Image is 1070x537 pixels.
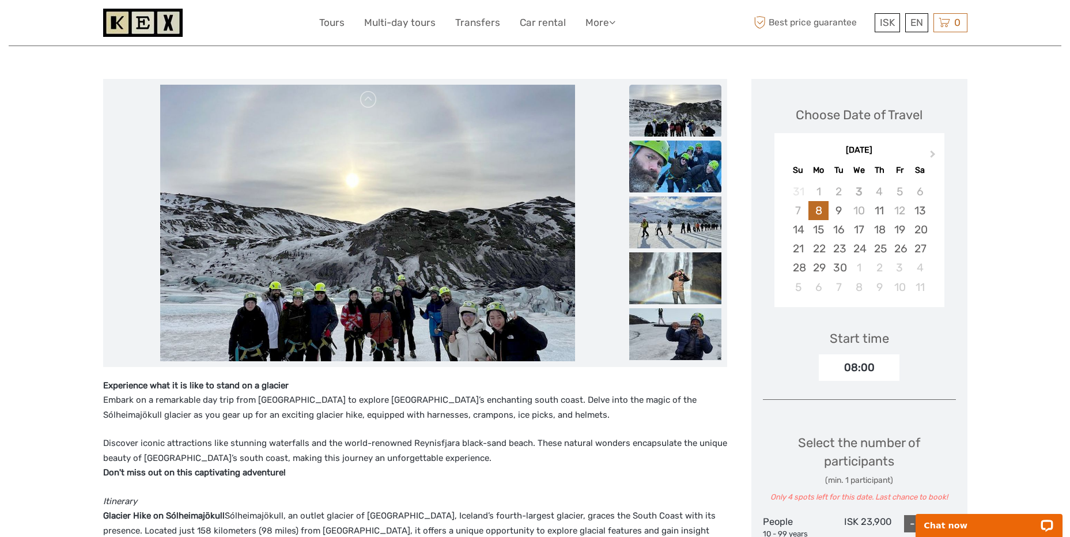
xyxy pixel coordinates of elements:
[808,182,829,201] div: Not available Monday, September 1st, 2025
[829,239,849,258] div: Choose Tuesday, September 23rd, 2025
[908,501,1070,537] iframe: LiveChat chat widget
[952,17,962,28] span: 0
[869,239,890,258] div: Choose Thursday, September 25th, 2025
[364,14,436,31] a: Multi-day tours
[905,13,928,32] div: EN
[778,182,940,297] div: month 2025-09
[869,220,890,239] div: Choose Thursday, September 18th, 2025
[869,162,890,178] div: Th
[880,17,895,28] span: ISK
[849,220,869,239] div: Choose Wednesday, September 17th, 2025
[910,258,930,277] div: Choose Saturday, October 4th, 2025
[849,258,869,277] div: Choose Wednesday, October 1st, 2025
[788,278,808,297] div: Choose Sunday, October 5th, 2025
[629,141,721,192] img: 07e0acb88153475797c687625c05d966_slider_thumbnail.jpeg
[808,278,829,297] div: Choose Monday, October 6th, 2025
[751,13,872,32] span: Best price guarantee
[763,434,956,503] div: Select the number of participants
[849,239,869,258] div: Choose Wednesday, September 24th, 2025
[629,308,721,360] img: 8cbe14f2619d415e943128f2fdcc1c42_slider_thumbnail.jpeg
[829,278,849,297] div: Choose Tuesday, October 7th, 2025
[869,182,890,201] div: Not available Thursday, September 4th, 2025
[910,239,930,258] div: Choose Saturday, September 27th, 2025
[910,162,930,178] div: Sa
[890,258,910,277] div: Choose Friday, October 3rd, 2025
[890,162,910,178] div: Fr
[160,85,575,361] img: 812e0fb4b8d54f7c9f019c55b606ce0e_main_slider.jpeg
[910,278,930,297] div: Choose Saturday, October 11th, 2025
[890,220,910,239] div: Choose Friday, September 19th, 2025
[629,196,721,248] img: c3067d15074a4f9fb6df416d03af69be_slider_thumbnail.jpeg
[849,162,869,178] div: We
[829,162,849,178] div: Tu
[910,220,930,239] div: Choose Saturday, September 20th, 2025
[788,201,808,220] div: Not available Sunday, September 7th, 2025
[788,239,808,258] div: Choose Sunday, September 21st, 2025
[520,14,566,31] a: Car rental
[763,492,956,503] div: Only 4 spots left for this date. Last chance to book!
[763,475,956,486] div: (min. 1 participant)
[890,278,910,297] div: Choose Friday, October 10th, 2025
[103,379,727,423] p: Embark on a remarkable day trip from [GEOGRAPHIC_DATA] to explore [GEOGRAPHIC_DATA]’s enchanting ...
[629,85,721,137] img: 812e0fb4b8d54f7c9f019c55b606ce0e_slider_thumbnail.jpeg
[103,467,286,478] strong: Don't miss out on this captivating adventure!
[103,9,183,37] img: 1261-44dab5bb-39f8-40da-b0c2-4d9fce00897c_logo_small.jpg
[808,201,829,220] div: Choose Monday, September 8th, 2025
[829,201,849,220] div: Choose Tuesday, September 9th, 2025
[829,182,849,201] div: Not available Tuesday, September 2nd, 2025
[808,239,829,258] div: Choose Monday, September 22nd, 2025
[869,258,890,277] div: Choose Thursday, October 2nd, 2025
[890,239,910,258] div: Choose Friday, September 26th, 2025
[629,252,721,304] img: 8690e746e9224bfa966a69bfe8e333c1_slider_thumbnail.jpeg
[796,106,922,124] div: Choose Date of Travel
[788,162,808,178] div: Su
[829,258,849,277] div: Choose Tuesday, September 30th, 2025
[788,220,808,239] div: Choose Sunday, September 14th, 2025
[890,201,910,220] div: Not available Friday, September 12th, 2025
[869,201,890,220] div: Choose Thursday, September 11th, 2025
[808,258,829,277] div: Choose Monday, September 29th, 2025
[849,182,869,201] div: Not available Wednesday, September 3rd, 2025
[788,182,808,201] div: Not available Sunday, August 31st, 2025
[829,220,849,239] div: Choose Tuesday, September 16th, 2025
[774,145,944,157] div: [DATE]
[103,380,289,391] strong: Experience what it is like to stand on a glacier
[103,510,225,521] strong: Glacier Hike on Sólheimajökull
[788,258,808,277] div: Choose Sunday, September 28th, 2025
[103,436,727,481] p: Discover iconic attractions like stunning waterfalls and the world-renowned Reynisfjara black-san...
[819,354,899,381] div: 08:00
[910,201,930,220] div: Choose Saturday, September 13th, 2025
[925,148,943,166] button: Next Month
[585,14,615,31] a: More
[455,14,500,31] a: Transfers
[808,220,829,239] div: Choose Monday, September 15th, 2025
[319,14,345,31] a: Tours
[904,515,921,532] div: -
[808,162,829,178] div: Mo
[849,278,869,297] div: Choose Wednesday, October 8th, 2025
[103,496,137,506] em: Itinerary
[910,182,930,201] div: Not available Saturday, September 6th, 2025
[869,278,890,297] div: Choose Thursday, October 9th, 2025
[849,201,869,220] div: Not available Wednesday, September 10th, 2025
[830,330,889,347] div: Start time
[890,182,910,201] div: Not available Friday, September 5th, 2025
